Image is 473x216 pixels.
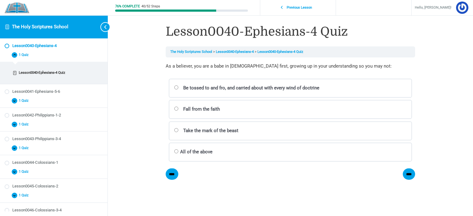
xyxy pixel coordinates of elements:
label: All of the above [169,143,412,162]
nav: Breadcrumbs [166,46,415,57]
a: Not started Lesson0045-Colossians-2 [5,183,103,189]
div: Not started [5,184,9,189]
div: Lesson0042-Philippians-1-2 [12,112,103,118]
button: 1 Quiz [5,96,103,105]
a: Not started Lesson0046-Colossians-3-4 [5,207,103,213]
a: Not started Lesson0043-Philippians-3-4 [5,136,103,142]
a: Lesson0040-Ephesians-4 [216,50,254,54]
div: Lesson0041-Ephesians-5-6 [12,89,103,95]
a: The Holy Scriptures School [170,50,212,54]
a: Previous Lesson [262,2,334,14]
div: 40/52 Steps [141,5,160,8]
a: Lesson0040-Ephesians-4 Quiz [257,50,303,54]
span: Hello, [PERSON_NAME]! [415,5,451,11]
div: Not started [5,208,9,213]
a: Not started Lesson0042-Philippians-1-2 [5,112,103,118]
input: All of the above [174,149,179,153]
a: Incomplete Lesson0040-Ephesians-4 Quiz [7,69,101,77]
input: Be tossed to and fro, and carried about with every wind of doctrine [174,85,179,89]
span: 1 Quiz [17,146,32,150]
div: Not started [5,44,9,48]
input: Take the mark of the beast [174,128,179,132]
button: 1 Quiz [5,120,103,129]
p: As a believer, you are a babe in [DEMOGRAPHIC_DATA] first, growing up in your understanding so yo... [166,62,415,71]
label: Be tossed to and fro, and carried about with every wind of doctrine [169,79,412,98]
a: Not started Lesson0040-Ephesians-4 [5,43,103,49]
button: 1 Quiz [5,144,103,153]
a: Not started Lesson0044-Colossians-1 [5,160,103,166]
div: Lesson0040-Ephesians-4 Quiz [19,70,99,75]
span: 1 Quiz [17,170,32,174]
div: Not started [5,89,9,94]
label: Take the mark of the beast [169,121,412,140]
div: Not started [5,113,9,118]
button: Toggle sidebar navigation [95,15,108,38]
button: 1 Quiz [5,50,103,59]
div: Lesson0040-Ephesians-4 [12,43,103,49]
div: Lesson0044-Colossians-1 [12,160,103,166]
div: Lesson0043-Philippians-3-4 [12,136,103,142]
span: 1 Quiz [17,193,32,198]
div: Incomplete [12,71,17,75]
a: Not started Lesson0041-Ephesians-5-6 [5,89,103,95]
span: 1 Quiz [17,53,32,57]
div: Not started [5,161,9,165]
h1: Lesson0040-Ephesians-4 Quiz [166,23,415,40]
span: Previous Lesson [283,6,316,10]
div: Lesson0045-Colossians-2 [12,183,103,189]
span: 1 Quiz [17,99,32,103]
input: Fall from the faith [174,107,179,111]
div: Not started [5,137,9,141]
div: 76% Complete [115,5,140,8]
button: 1 Quiz [5,191,103,200]
a: The Holy Scriptures School [12,24,68,29]
span: 1 Quiz [17,122,32,127]
label: Fall from the faith [169,100,412,119]
div: Lesson0046-Colossians-3-4 [12,207,103,213]
button: 1 Quiz [5,167,103,176]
